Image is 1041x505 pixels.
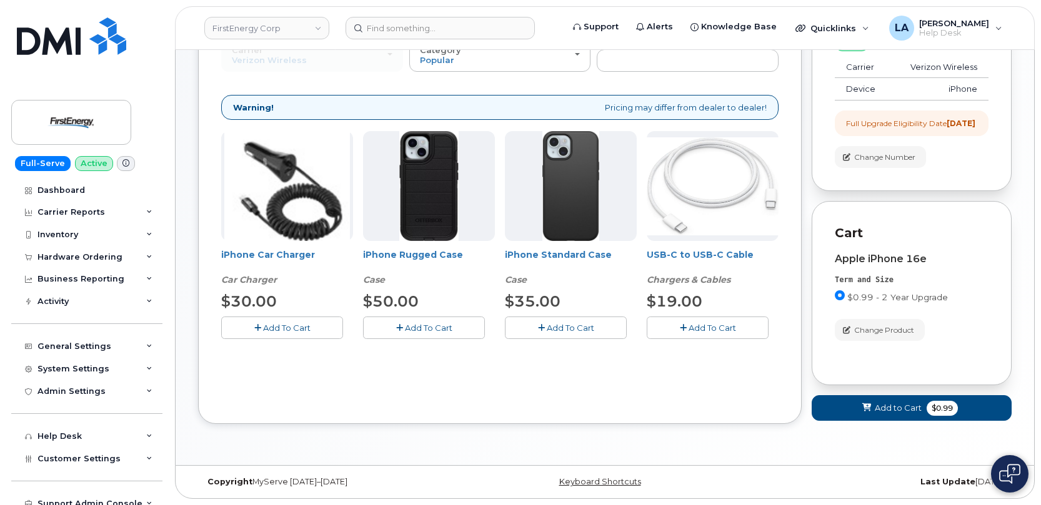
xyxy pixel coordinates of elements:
td: Verizon Wireless [891,56,989,79]
span: Change Number [854,152,915,163]
div: Pricing may differ from dealer to dealer! [221,95,779,120]
td: Carrier [835,56,891,79]
img: Symmetry.jpg [542,131,599,241]
button: Add To Cart [505,316,627,338]
div: [DATE] [740,477,1012,487]
button: Category Popular [409,39,591,71]
img: USB-C.jpg [647,137,779,235]
a: Knowledge Base [682,14,785,39]
strong: Last Update [920,477,975,486]
span: Add to Cart [875,402,922,414]
button: Add to Cart $0.99 [812,395,1012,421]
em: Chargers & Cables [647,274,730,285]
a: iPhone Car Charger [221,249,315,260]
a: iPhone Rugged Case [363,249,463,260]
div: Apple iPhone 16e [835,253,989,265]
span: Change Product [854,325,914,336]
span: LA [895,21,909,36]
a: Support [564,14,627,39]
span: $0.99 [927,401,958,416]
span: Add To Cart [689,323,736,333]
td: Device [835,78,891,101]
strong: Warning! [233,102,274,114]
strong: Copyright [207,477,252,486]
span: Add To Cart [405,323,452,333]
div: Full Upgrade Eligibility Date [846,118,975,129]
span: Add To Cart [547,323,594,333]
em: Car Charger [221,274,277,285]
button: Change Product [835,319,925,341]
span: $0.99 - 2 Year Upgrade [847,292,948,302]
button: Add To Cart [363,316,485,338]
a: iPhone Standard Case [505,249,612,260]
a: Alerts [627,14,682,39]
input: Find something... [346,17,535,39]
span: Help Desk [919,28,989,38]
button: Add To Cart [647,316,769,338]
div: Lanette Aparicio [880,16,1011,41]
img: Defender.jpg [399,131,459,241]
p: Cart [835,224,989,242]
td: iPhone [891,78,989,101]
div: iPhone Rugged Case [363,248,495,286]
div: Term and Size [835,275,989,285]
em: Case [505,274,527,285]
span: $50.00 [363,292,419,310]
a: Keyboard Shortcuts [559,477,641,486]
img: iphonesecg.jpg [224,131,350,241]
span: Alerts [647,21,673,33]
span: Knowledge Base [701,21,777,33]
div: MyServe [DATE]–[DATE] [198,477,469,487]
span: Add To Cart [263,323,311,333]
a: FirstEnergy Corp [204,17,329,39]
div: Quicklinks [787,16,878,41]
span: $19.00 [647,292,702,310]
strong: [DATE] [947,119,975,128]
img: Open chat [999,464,1020,484]
button: Add To Cart [221,316,343,338]
span: $30.00 [221,292,277,310]
div: USB-C to USB-C Cable [647,248,779,286]
div: iPhone Standard Case [505,248,637,286]
div: iPhone Car Charger [221,248,353,286]
span: Support [584,21,619,33]
em: Case [363,274,385,285]
span: [PERSON_NAME] [919,18,989,28]
button: Change Number [835,146,926,168]
input: $0.99 - 2 Year Upgrade [835,290,845,300]
span: Popular [420,55,454,65]
span: $35.00 [505,292,560,310]
a: USB-C to USB-C Cable [647,249,754,260]
span: Quicklinks [810,23,856,33]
